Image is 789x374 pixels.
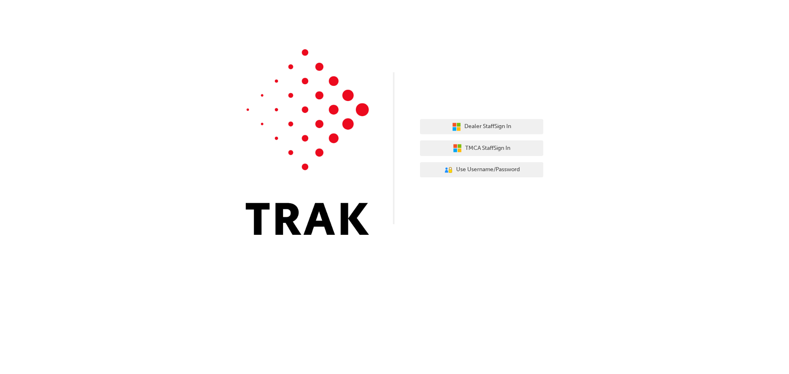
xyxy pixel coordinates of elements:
[456,165,520,174] span: Use Username/Password
[465,144,510,153] span: TMCA Staff Sign In
[246,49,369,235] img: Trak
[420,162,543,178] button: Use Username/Password
[420,140,543,156] button: TMCA StaffSign In
[420,119,543,135] button: Dealer StaffSign In
[464,122,511,131] span: Dealer Staff Sign In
